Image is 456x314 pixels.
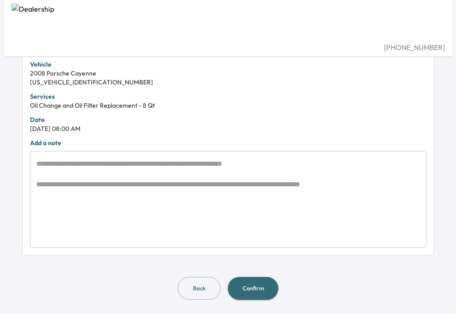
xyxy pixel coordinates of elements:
[30,101,426,110] div: Oil Change and Oil Filter Replacement - 8 Qt
[12,42,445,53] div: [PHONE_NUMBER]
[228,277,278,300] button: Confirm
[30,116,45,124] strong: Date
[30,69,426,78] div: 2008 Porsche Cayenne
[30,60,51,68] strong: Vehicle
[178,277,221,300] button: Back
[30,92,55,100] strong: Services
[30,78,426,87] div: [US_VEHICLE_IDENTIFICATION_NUMBER]
[12,4,445,42] img: Dealership
[30,124,426,133] div: [DATE] 08:00 AM
[30,139,61,147] strong: Add a note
